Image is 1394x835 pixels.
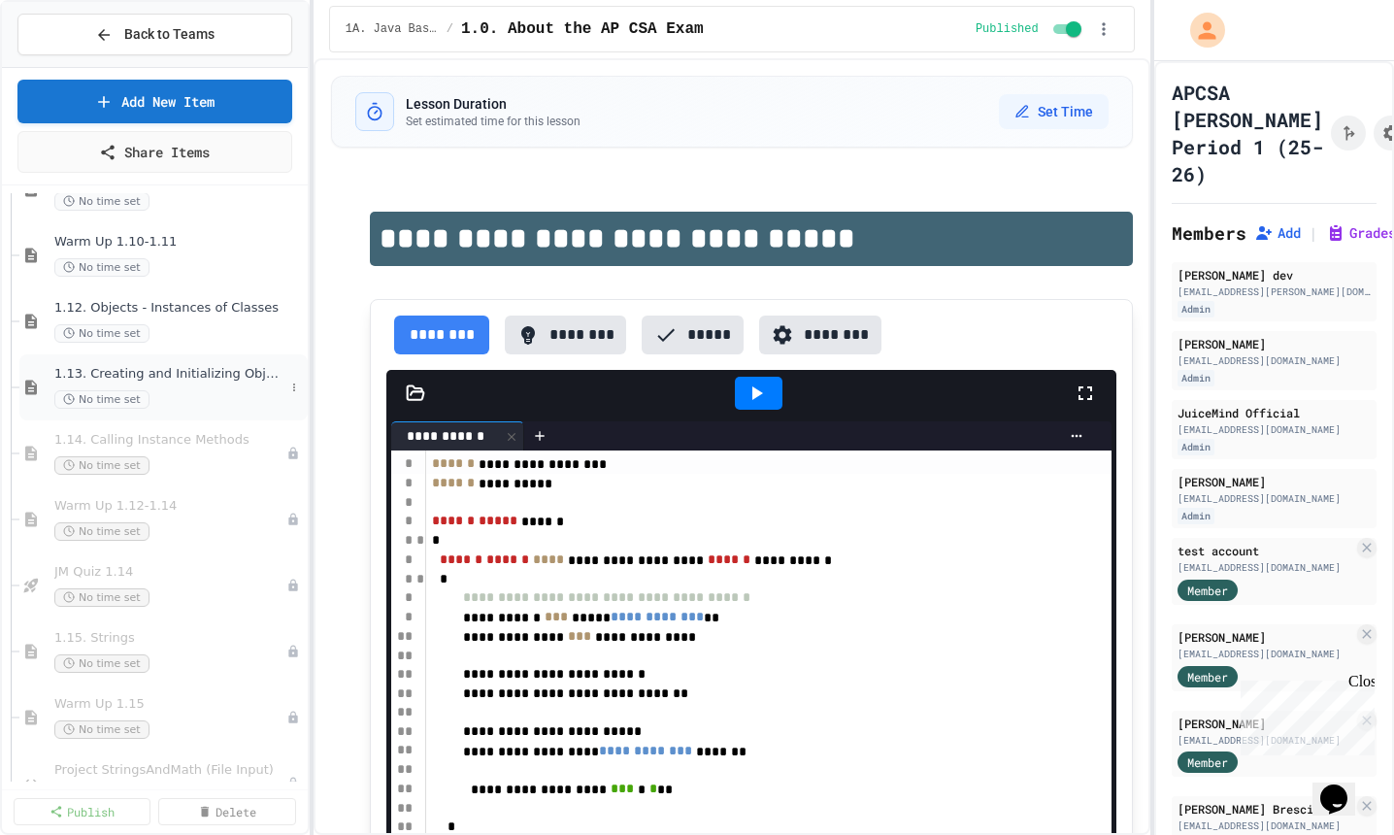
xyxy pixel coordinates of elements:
[286,447,300,460] div: Unpublished
[1178,301,1214,317] div: Admin
[54,366,284,383] span: 1.13. Creating and Initializing Objects: Constructors
[54,630,286,647] span: 1.15. Strings
[1178,266,1371,284] div: [PERSON_NAME] dev
[14,798,150,825] a: Publish
[54,564,286,581] span: JM Quiz 1.14
[999,94,1109,129] button: Set Time
[1178,818,1353,833] div: [EMAIL_ADDRESS][DOMAIN_NAME]
[286,711,300,724] div: Unpublished
[1187,668,1228,685] span: Member
[1187,582,1228,599] span: Member
[1178,715,1353,732] div: [PERSON_NAME]
[461,17,704,41] span: 1.0. About the AP CSA Exam
[346,21,439,37] span: 1A. Java Basics
[54,654,149,673] span: No time set
[1178,353,1371,368] div: [EMAIL_ADDRESS][DOMAIN_NAME]
[1178,422,1371,437] div: [EMAIL_ADDRESS][DOMAIN_NAME]
[286,645,300,658] div: Unpublished
[447,21,453,37] span: /
[54,498,286,515] span: Warm Up 1.12-1.14
[286,777,300,790] div: Unpublished
[1172,219,1246,247] h2: Members
[1170,8,1230,52] div: My Account
[1331,116,1366,150] button: Click to see fork details
[54,588,149,607] span: No time set
[1254,223,1301,243] button: Add
[1178,508,1214,524] div: Admin
[54,696,286,713] span: Warm Up 1.15
[1312,757,1375,816] iframe: chat widget
[284,378,304,397] button: More options
[54,522,149,541] span: No time set
[17,14,292,55] button: Back to Teams
[54,762,286,779] span: Project StringsAndMath (File Input)
[1187,753,1228,771] span: Member
[54,192,149,211] span: No time set
[1172,79,1323,187] h1: APCSA [PERSON_NAME] Period 1 (25-26)
[406,94,581,114] h3: Lesson Duration
[1178,439,1214,455] div: Admin
[976,17,1085,41] div: Content is published and visible to students
[54,258,149,277] span: No time set
[1178,491,1371,506] div: [EMAIL_ADDRESS][DOMAIN_NAME]
[1178,404,1371,421] div: JuiceMind Official
[1178,647,1353,661] div: [EMAIL_ADDRESS][DOMAIN_NAME]
[158,798,295,825] a: Delete
[17,80,292,123] a: Add New Item
[1178,284,1371,299] div: [EMAIL_ADDRESS][PERSON_NAME][DOMAIN_NAME]
[1178,800,1353,818] div: [PERSON_NAME] Brescia
[54,234,304,250] span: Warm Up 1.10-1.11
[976,21,1039,37] span: Published
[124,24,215,45] span: Back to Teams
[1178,370,1214,386] div: Admin
[1178,733,1353,748] div: [EMAIL_ADDRESS][DOMAIN_NAME]
[1178,335,1371,352] div: [PERSON_NAME]
[286,513,300,526] div: Unpublished
[54,720,149,739] span: No time set
[1178,628,1353,646] div: [PERSON_NAME]
[54,432,286,449] span: 1.14. Calling Instance Methods
[8,8,134,123] div: Chat with us now!Close
[54,456,149,475] span: No time set
[1309,221,1318,245] span: |
[54,390,149,409] span: No time set
[1178,473,1371,490] div: [PERSON_NAME]
[17,131,292,173] a: Share Items
[54,324,149,343] span: No time set
[1233,673,1375,755] iframe: chat widget
[54,300,304,317] span: 1.12. Objects - Instances of Classes
[286,579,300,592] div: Unpublished
[1178,560,1353,575] div: [EMAIL_ADDRESS][DOMAIN_NAME]
[406,114,581,129] p: Set estimated time for this lesson
[1178,542,1353,559] div: test account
